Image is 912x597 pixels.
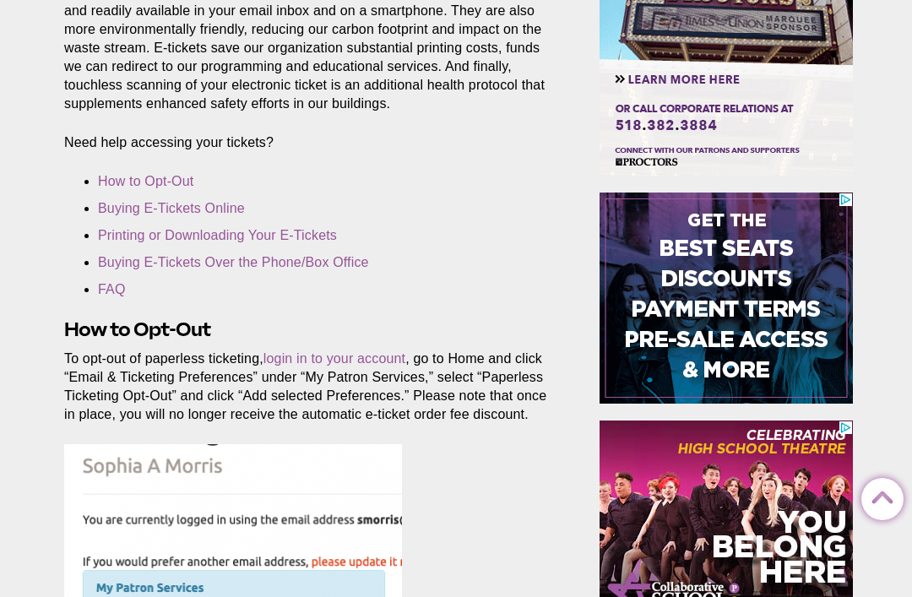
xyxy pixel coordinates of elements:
[64,350,561,424] p: To opt-out of paperless ticketing, , go to Home and click “Email & Ticketing Preferences” under “...
[98,174,193,188] a: How to Opt-Out
[98,228,337,242] a: Printing or Downloading Your E-Tickets
[98,201,245,215] a: Buying E-Tickets Online
[861,479,895,513] a: Back to Top
[64,318,210,340] strong: How to Opt-Out
[98,255,369,269] a: Buying E-Tickets Over the Phone/Box Office
[98,282,126,296] a: FAQ
[263,351,405,366] a: login in to your account
[600,193,853,404] iframe: Advertisement
[64,133,561,152] p: Need help accessing your tickets?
